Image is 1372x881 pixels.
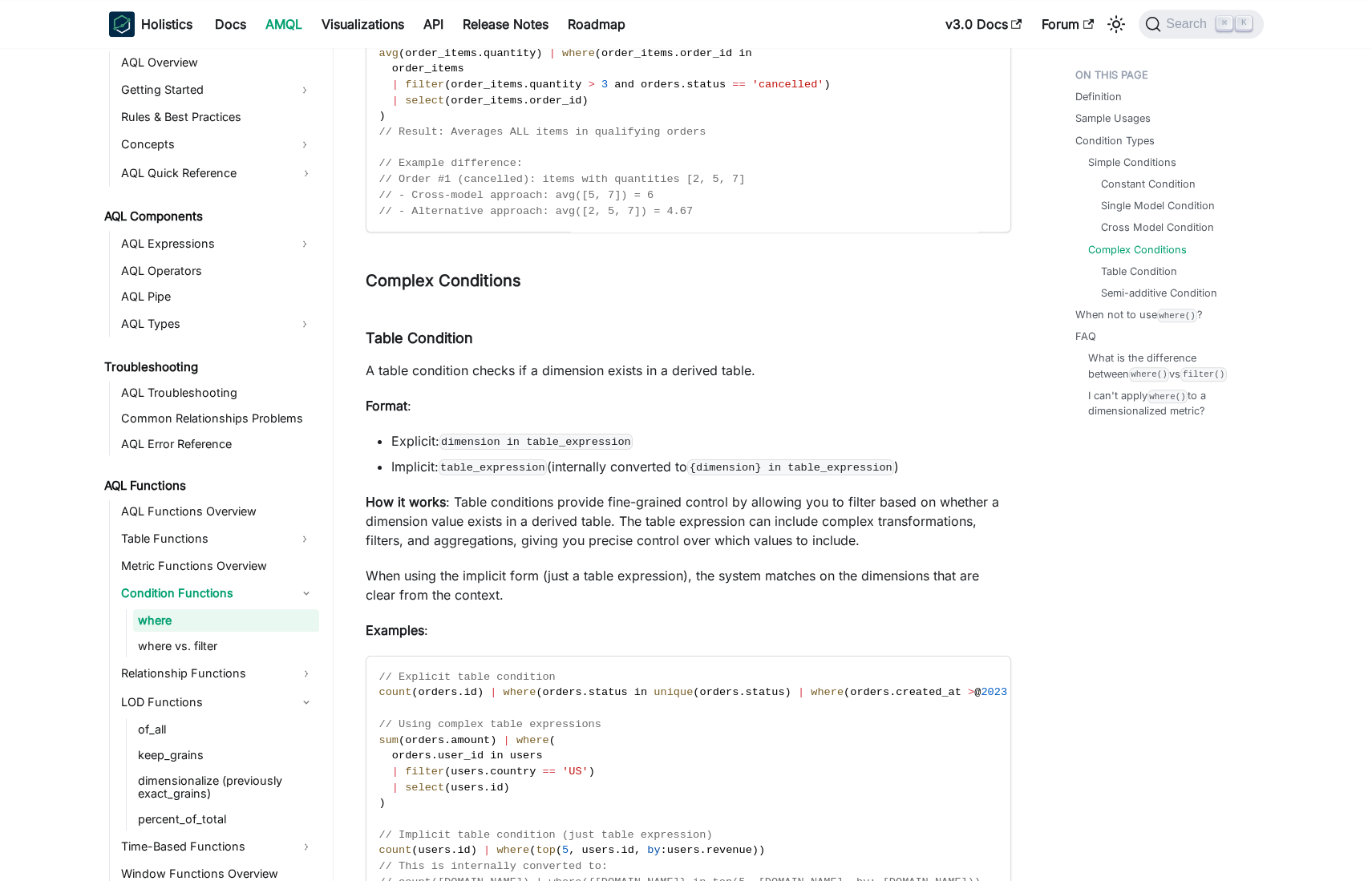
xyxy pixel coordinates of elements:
[451,734,490,746] span: amount
[1075,133,1155,148] a: Condition Types
[133,744,319,766] a: keep_grains
[680,47,732,59] span: order_id
[490,686,496,698] span: |
[464,686,477,698] span: id
[569,844,575,856] span: ,
[661,844,667,856] span: :
[290,131,319,157] button: Expand sidebar category 'Concepts'
[558,11,635,37] a: Roadmap
[366,329,1011,348] h4: Table Condition
[1139,10,1263,38] button: Search (Command+K)
[116,131,290,157] a: Concepts
[133,609,319,632] a: where
[392,79,399,91] span: |
[444,79,451,91] span: (
[405,95,444,107] span: select
[562,766,589,778] span: 'US'
[366,271,1011,291] h3: Complex Conditions
[93,48,334,881] nav: Docs sidebar
[379,671,556,683] span: // Explicit table condition
[811,686,844,698] span: where
[392,63,464,75] span: order_items
[490,750,503,762] span: in
[116,231,290,257] a: AQL Expressions
[504,734,510,746] span: |
[290,77,319,103] button: Expand sidebar category 'Getting Started'
[290,526,319,552] button: Expand sidebar category 'Table Functions'
[1129,367,1170,381] code: where()
[457,844,470,856] span: id
[366,566,1011,604] p: When using the implicit form (just a table expression), the system matches on the dimensions that...
[99,205,319,228] a: AQL Components
[399,47,405,59] span: (
[133,808,319,830] a: percent_of_total
[116,106,319,128] a: Rules & Best Practices
[589,686,628,698] span: status
[759,844,765,856] span: )
[379,173,746,185] span: // Order #1 (cancelled): items with quantities [2, 5, 7]
[451,79,523,91] span: order_items
[116,689,319,715] a: LOD Functions
[641,79,680,91] span: orders
[392,95,399,107] span: |
[700,844,706,856] span: .
[687,459,894,475] code: {dimension} in table_expression
[589,79,595,91] span: >
[116,580,319,606] a: Condition Functions
[411,686,418,698] span: (
[405,782,444,794] span: select
[647,844,660,856] span: by
[706,844,752,856] span: revenue
[451,95,523,107] span: order_items
[1075,89,1122,104] a: Definition
[379,844,412,856] span: count
[699,686,739,698] span: orders
[431,750,438,762] span: .
[1101,198,1215,213] a: Single Model Condition
[439,459,548,475] code: table_expression
[1236,16,1252,30] kbd: K
[614,844,621,856] span: .
[1088,242,1187,257] a: Complex Conditions
[889,686,896,698] span: .
[1180,367,1226,381] code: filter()
[844,686,850,698] span: (
[686,79,726,91] span: status
[896,686,961,698] span: created_at
[752,79,824,91] span: 'cancelled'
[411,844,418,856] span: (
[634,844,641,856] span: ,
[99,475,319,497] a: AQL Functions
[392,750,431,762] span: orders
[379,829,713,841] span: // Implicit table condition (just table expression)
[1101,176,1196,192] a: Constant Condition
[601,79,608,91] span: 3
[379,157,523,169] span: // Example difference:
[529,95,581,107] span: order_id
[1157,309,1198,322] code: where()
[379,686,412,698] span: count
[536,686,542,698] span: (
[109,11,135,37] img: Holistics
[379,189,654,201] span: // - Cross-model approach: avg([5, 7]) = 6
[133,718,319,741] a: of_all
[1007,686,1014,698] span: -
[414,11,453,37] a: API
[562,47,595,59] span: where
[981,686,1007,698] span: 2023
[601,47,674,59] span: order_items
[621,844,634,856] span: id
[1075,111,1151,126] a: Sample Usages
[392,766,399,778] span: |
[116,51,319,74] a: AQL Overview
[109,11,192,37] a: HolisticsHolistics
[451,844,457,856] span: .
[1101,220,1214,235] a: Cross Model Condition
[850,686,889,698] span: orders
[405,47,477,59] span: order_items
[1075,307,1204,322] a: When not to usewhere()?
[366,361,1011,380] p: A table condition checks if a dimension exists in a derived table.
[674,47,680,59] span: .
[116,433,319,455] a: AQL Error Reference
[444,766,451,778] span: (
